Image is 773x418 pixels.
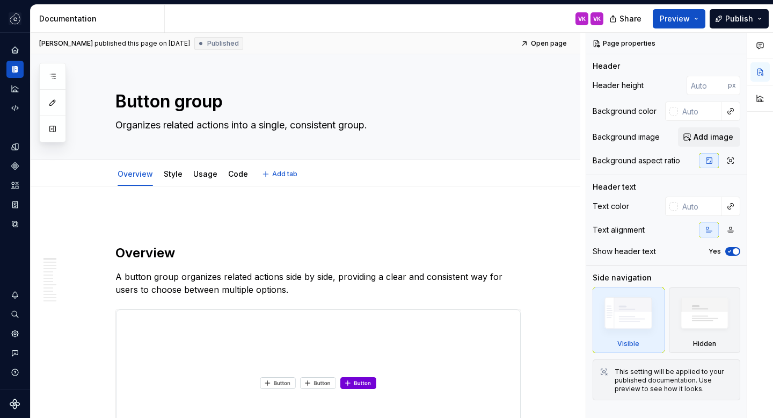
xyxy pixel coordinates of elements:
a: Usage [193,169,217,178]
h2: Overview [115,244,521,262]
div: Visible [593,287,665,353]
div: Text alignment [593,225,645,235]
div: Header text [593,182,636,192]
button: Share [604,9,648,28]
a: Open page [517,36,572,51]
button: Add image [678,127,740,147]
div: Background color [593,106,657,117]
textarea: Button group [113,89,519,114]
a: Components [6,157,24,175]
div: Side navigation [593,272,652,283]
a: Data sources [6,215,24,233]
span: Open page [531,39,567,48]
div: Usage [189,162,222,185]
button: Publish [710,9,769,28]
input: Auto [678,197,721,216]
a: Assets [6,177,24,194]
input: Auto [687,76,728,95]
a: Code [228,169,248,178]
button: Add tab [259,167,302,182]
textarea: Organizes related actions into a single, consistent group. [113,117,519,134]
a: Code automation [6,99,24,117]
div: Hidden [669,287,741,353]
a: Style [164,169,183,178]
div: Show header text [593,246,656,257]
a: Analytics [6,80,24,97]
a: Storybook stories [6,196,24,213]
div: Documentation [39,13,160,24]
div: Overview [113,162,157,185]
label: Yes [709,247,721,256]
div: Code [224,162,252,185]
img: f5634f2a-3c0d-4c0b-9dc3-3862a3e014c7.png [9,12,21,25]
span: Share [619,13,641,24]
div: Text color [593,201,629,212]
button: Preview [653,9,705,28]
div: Style [159,162,187,185]
div: Header [593,61,620,71]
div: VK [593,15,601,23]
p: px [728,81,736,90]
button: Contact support [6,344,24,362]
span: Preview [660,13,690,24]
span: Add tab [272,170,297,178]
div: Background image [593,132,660,142]
span: Published [207,39,239,48]
p: A button group organizes related actions side by side, providing a clear and consistent way for u... [115,270,521,296]
div: Visible [617,340,639,348]
input: Auto [678,102,721,121]
div: This setting will be applied to your published documentation. Use preview to see how it looks. [615,367,733,393]
div: Header height [593,80,644,91]
button: Notifications [6,286,24,304]
div: Hidden [693,340,716,348]
span: [PERSON_NAME] [39,39,93,48]
div: published this page on [DATE] [94,39,190,48]
span: Publish [725,13,753,24]
button: Search ⌘K [6,306,24,323]
span: Add image [694,132,733,142]
div: Background aspect ratio [593,155,680,166]
a: Overview [118,169,153,178]
a: Design tokens [6,138,24,155]
a: Home [6,41,24,59]
a: Settings [6,325,24,342]
div: VK [578,15,586,23]
svg: Supernova Logo [10,399,20,409]
a: Documentation [6,61,24,78]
